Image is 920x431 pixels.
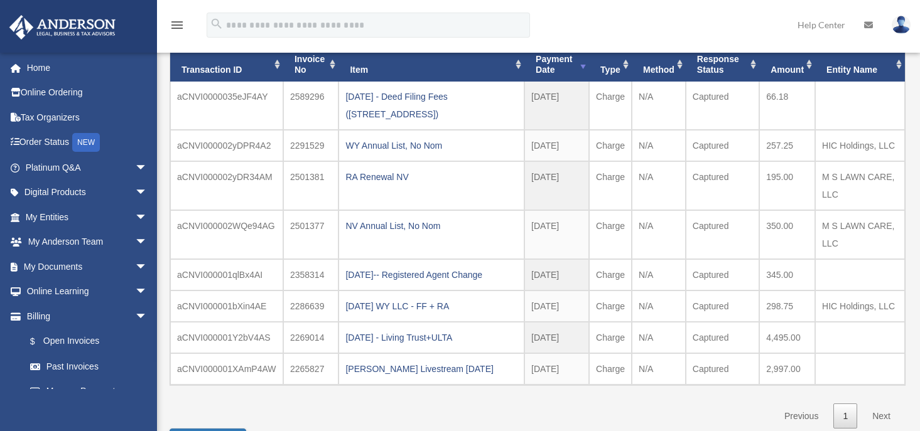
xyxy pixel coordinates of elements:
span: arrow_drop_down [135,155,160,181]
div: NEW [72,133,100,152]
th: Invoice No: activate to sort column ascending [283,48,339,82]
div: RA Renewal NV [345,168,517,186]
span: arrow_drop_down [135,230,160,255]
a: Digital Productsarrow_drop_down [9,180,166,205]
th: Transaction ID: activate to sort column ascending [170,48,283,82]
td: Charge [589,161,632,210]
td: N/A [632,353,686,385]
td: Captured [686,353,759,385]
a: Billingarrow_drop_down [9,304,166,329]
td: [DATE] [524,322,589,353]
td: 2,997.00 [759,353,815,385]
td: 195.00 [759,161,815,210]
td: 2358314 [283,259,339,290]
div: [PERSON_NAME] Livestream [DATE] [345,360,517,378]
a: Online Learningarrow_drop_down [9,279,166,304]
div: [DATE] WY LLC - FF + RA [345,297,517,315]
td: Charge [589,82,632,130]
a: Manage Payments [18,379,166,404]
th: Entity Name: activate to sort column ascending [815,48,905,82]
td: N/A [632,322,686,353]
td: 2269014 [283,322,339,353]
td: Charge [589,210,632,259]
a: Tax Organizers [9,105,166,130]
th: Response Status: activate to sort column ascending [686,48,759,82]
td: [DATE] [524,290,589,322]
a: Past Invoices [18,354,160,379]
td: 298.75 [759,290,815,322]
div: NV Annual List, No Nom [345,217,517,235]
div: WY Annual List, No Nom [345,137,517,154]
td: Captured [686,290,759,322]
a: Home [9,55,166,80]
td: 2286639 [283,290,339,322]
td: Charge [589,322,632,353]
td: aCNVI000001XAmP4AW [170,353,283,385]
td: 2501377 [283,210,339,259]
td: Charge [589,259,632,290]
a: Platinum Q&Aarrow_drop_down [9,155,166,180]
td: Captured [686,322,759,353]
td: Charge [589,130,632,161]
a: $Open Invoices [18,329,166,354]
div: [DATE]-- Registered Agent Change [345,266,517,284]
a: Online Ordering [9,80,166,105]
td: N/A [632,259,686,290]
td: 2291529 [283,130,339,161]
a: My Entitiesarrow_drop_down [9,205,166,230]
i: search [210,17,224,31]
th: Amount: activate to sort column ascending [759,48,815,82]
td: M S LAWN CARE, LLC [815,210,905,259]
td: aCNVI0000035eJF4AY [170,82,283,130]
td: Captured [686,82,759,130]
a: My Documentsarrow_drop_down [9,254,166,279]
td: aCNVI000002WQe94AG [170,210,283,259]
td: aCNVI000001Y2bV4AS [170,322,283,353]
td: Captured [686,130,759,161]
td: 66.18 [759,82,815,130]
td: [DATE] [524,130,589,161]
td: Charge [589,353,632,385]
td: 345.00 [759,259,815,290]
td: aCNVI000002yDR34AM [170,161,283,210]
td: aCNVI000002yDPR4A2 [170,130,283,161]
td: Charge [589,290,632,322]
td: 350.00 [759,210,815,259]
td: HIC Holdings, LLC [815,130,905,161]
td: [DATE] [524,82,589,130]
img: User Pic [892,16,911,34]
td: 2501381 [283,161,339,210]
th: Method: activate to sort column ascending [632,48,686,82]
td: 2265827 [283,353,339,385]
td: Captured [686,161,759,210]
td: [DATE] [524,161,589,210]
td: N/A [632,130,686,161]
td: 257.25 [759,130,815,161]
td: 4,495.00 [759,322,815,353]
td: N/A [632,161,686,210]
span: arrow_drop_down [135,254,160,280]
td: Captured [686,210,759,259]
td: 2589296 [283,82,339,130]
td: HIC Holdings, LLC [815,290,905,322]
div: [DATE] - Living Trust+ULTA [345,329,517,346]
td: Captured [686,259,759,290]
span: $ [37,334,43,349]
td: N/A [632,82,686,130]
a: Previous [775,403,828,429]
td: M S LAWN CARE, LLC [815,161,905,210]
a: My Anderson Teamarrow_drop_down [9,230,166,255]
span: arrow_drop_down [135,180,160,206]
td: aCNVI000001qlBx4AI [170,259,283,290]
th: Type: activate to sort column ascending [589,48,632,82]
td: N/A [632,290,686,322]
td: [DATE] [524,353,589,385]
span: arrow_drop_down [135,304,160,329]
span: arrow_drop_down [135,205,160,230]
td: N/A [632,210,686,259]
td: aCNVI000001bXin4AE [170,290,283,322]
a: Order StatusNEW [9,130,166,156]
th: Payment Date: activate to sort column ascending [524,48,589,82]
img: Anderson Advisors Platinum Portal [6,15,119,40]
th: Item: activate to sort column ascending [338,48,524,82]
